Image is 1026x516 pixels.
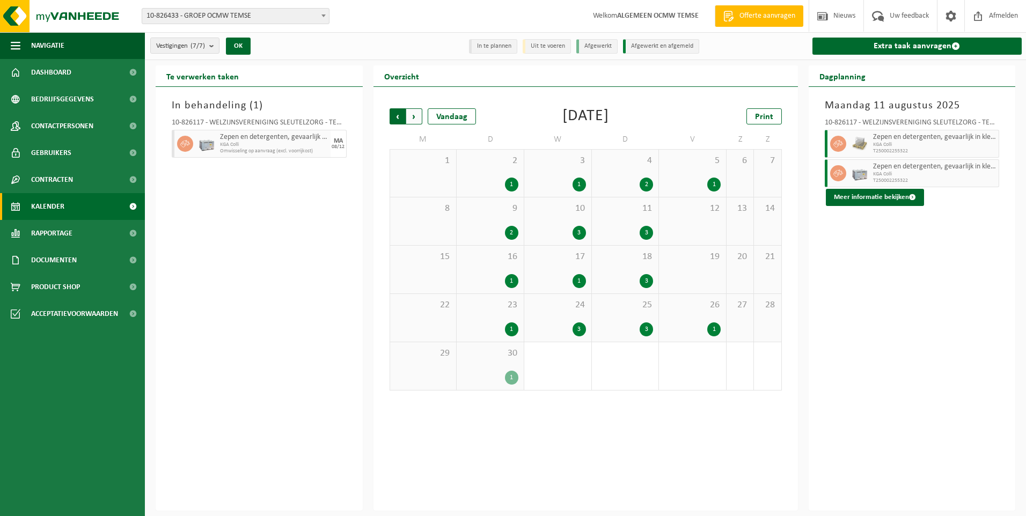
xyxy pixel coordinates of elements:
[664,299,721,311] span: 26
[190,42,205,49] count: (7/7)
[707,322,721,336] div: 1
[505,274,518,288] div: 1
[597,155,654,167] span: 4
[573,178,586,191] div: 1
[469,39,517,54] li: In te plannen
[759,251,775,263] span: 21
[825,98,1000,114] h3: Maandag 11 augustus 2025
[812,38,1022,55] a: Extra taak aanvragen
[457,130,524,149] td: D
[576,39,618,54] li: Afgewerkt
[754,130,781,149] td: Z
[220,142,328,148] span: KGA Colli
[462,299,518,311] span: 23
[332,144,345,150] div: 08/12
[873,133,996,142] span: Zepen en detergenten, gevaarlijk in kleinverpakking
[462,348,518,359] span: 30
[156,38,205,54] span: Vestigingen
[759,155,775,167] span: 7
[373,65,430,86] h2: Overzicht
[156,65,250,86] h2: Te verwerken taken
[732,155,748,167] span: 6
[31,32,64,59] span: Navigatie
[31,247,77,274] span: Documenten
[31,193,64,220] span: Kalender
[390,130,457,149] td: M
[505,178,518,191] div: 1
[226,38,251,55] button: OK
[732,203,748,215] span: 13
[623,39,699,54] li: Afgewerkt en afgemeld
[852,136,868,152] img: LP-PA-00000-WDN-11
[395,251,451,263] span: 15
[664,155,721,167] span: 5
[31,166,73,193] span: Contracten
[825,119,1000,130] div: 10-826117 - WELZIJNSVERENIGING SLEUTELZORG - TEMSE
[530,299,586,311] span: 24
[873,171,996,178] span: KGA Colli
[617,12,699,20] strong: ALGEMEEN OCMW TEMSE
[220,148,328,154] span: Omwisseling op aanvraag (excl. voorrijkost)
[873,178,996,184] span: T250002255322
[597,203,654,215] span: 11
[737,11,798,21] span: Offerte aanvragen
[505,371,518,385] div: 1
[530,251,586,263] span: 17
[759,203,775,215] span: 14
[562,108,609,124] div: [DATE]
[809,65,876,86] h2: Dagplanning
[873,142,996,148] span: KGA Colli
[31,220,72,247] span: Rapportage
[573,322,586,336] div: 3
[334,138,343,144] div: MA
[199,136,215,152] img: PB-LB-0680-HPE-GY-11
[573,226,586,240] div: 3
[727,130,754,149] td: Z
[597,251,654,263] span: 18
[428,108,476,124] div: Vandaag
[395,348,451,359] span: 29
[664,251,721,263] span: 19
[253,100,259,111] span: 1
[395,203,451,215] span: 8
[826,189,924,206] button: Meer informatie bekijken
[505,322,518,336] div: 1
[31,300,118,327] span: Acceptatievoorwaarden
[664,203,721,215] span: 12
[172,98,347,114] h3: In behandeling ( )
[505,226,518,240] div: 2
[640,178,653,191] div: 2
[659,130,727,149] td: V
[873,163,996,171] span: Zepen en detergenten, gevaarlijk in kleinverpakking
[31,86,94,113] span: Bedrijfsgegevens
[390,108,406,124] span: Vorige
[759,299,775,311] span: 28
[530,203,586,215] span: 10
[462,203,518,215] span: 9
[31,59,71,86] span: Dashboard
[592,130,659,149] td: D
[597,299,654,311] span: 25
[31,139,71,166] span: Gebruikers
[150,38,219,54] button: Vestigingen(7/7)
[732,299,748,311] span: 27
[142,8,329,24] span: 10-826433 - GROEP OCMW TEMSE
[31,113,93,139] span: Contactpersonen
[852,165,868,181] img: PB-LB-0680-HPE-GY-11
[640,274,653,288] div: 3
[142,9,329,24] span: 10-826433 - GROEP OCMW TEMSE
[220,133,328,142] span: Zepen en detergenten, gevaarlijk in kleinverpakking
[172,119,347,130] div: 10-826117 - WELZIJNSVERENIGING SLEUTELZORG - TEMSE
[524,130,592,149] td: W
[707,178,721,191] div: 1
[406,108,422,124] span: Volgende
[873,148,996,154] span: T250002255322
[530,155,586,167] span: 3
[755,113,773,121] span: Print
[732,251,748,263] span: 20
[31,274,80,300] span: Product Shop
[573,274,586,288] div: 1
[462,251,518,263] span: 16
[395,155,451,167] span: 1
[640,226,653,240] div: 3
